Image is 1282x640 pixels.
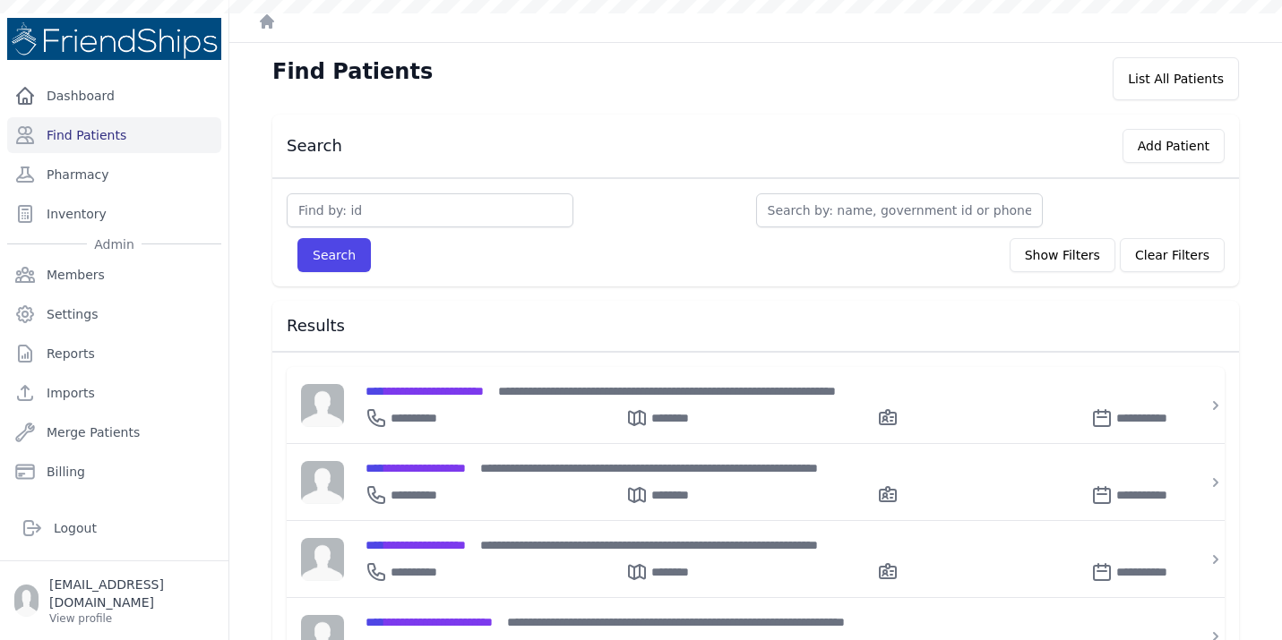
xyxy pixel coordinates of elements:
[7,196,221,232] a: Inventory
[87,235,142,253] span: Admin
[7,414,221,450] a: Merge Patients
[1123,129,1225,163] button: Add Patient
[756,193,1043,227] input: Search by: name, government id or phone
[287,315,1225,337] h3: Results
[287,193,573,227] input: Find by: id
[7,454,221,490] a: Billing
[7,18,221,60] img: Medical Missions EMR
[297,238,371,272] button: Search
[14,510,214,546] a: Logout
[7,157,221,192] a: Pharmacy
[7,117,221,153] a: Find Patients
[272,57,433,86] h1: Find Patients
[49,576,214,611] p: [EMAIL_ADDRESS][DOMAIN_NAME]
[7,493,221,529] a: Organizations
[14,576,214,626] a: [EMAIL_ADDRESS][DOMAIN_NAME] View profile
[301,538,344,581] img: person-242608b1a05df3501eefc295dc1bc67a.jpg
[1113,57,1239,100] div: List All Patients
[301,384,344,427] img: person-242608b1a05df3501eefc295dc1bc67a.jpg
[7,78,221,114] a: Dashboard
[7,296,221,332] a: Settings
[1010,238,1115,272] button: Show Filters
[301,461,344,504] img: person-242608b1a05df3501eefc295dc1bc67a.jpg
[7,375,221,411] a: Imports
[7,257,221,293] a: Members
[7,336,221,371] a: Reports
[49,611,214,626] p: View profile
[287,135,342,157] h3: Search
[1120,238,1225,272] button: Clear Filters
